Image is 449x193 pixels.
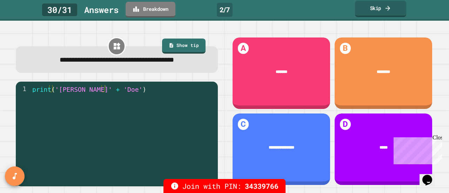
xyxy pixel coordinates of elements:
[238,119,249,130] h1: C
[5,166,25,186] button: SpeedDial basic example
[245,181,279,191] span: 34339766
[163,179,286,193] div: Join with PIN:
[238,43,249,54] h1: A
[340,43,351,54] h1: B
[391,135,442,164] iframe: chat widget
[16,85,31,92] div: 1
[217,3,233,17] div: 2 / 7
[42,4,77,16] div: 30 / 31
[162,39,206,54] a: Show tip
[355,1,406,17] a: Skip
[420,165,442,186] iframe: chat widget
[126,2,175,18] a: Breakdown
[3,3,48,44] div: Chat with us now!Close
[84,4,119,16] div: Answer s
[340,119,351,130] h1: D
